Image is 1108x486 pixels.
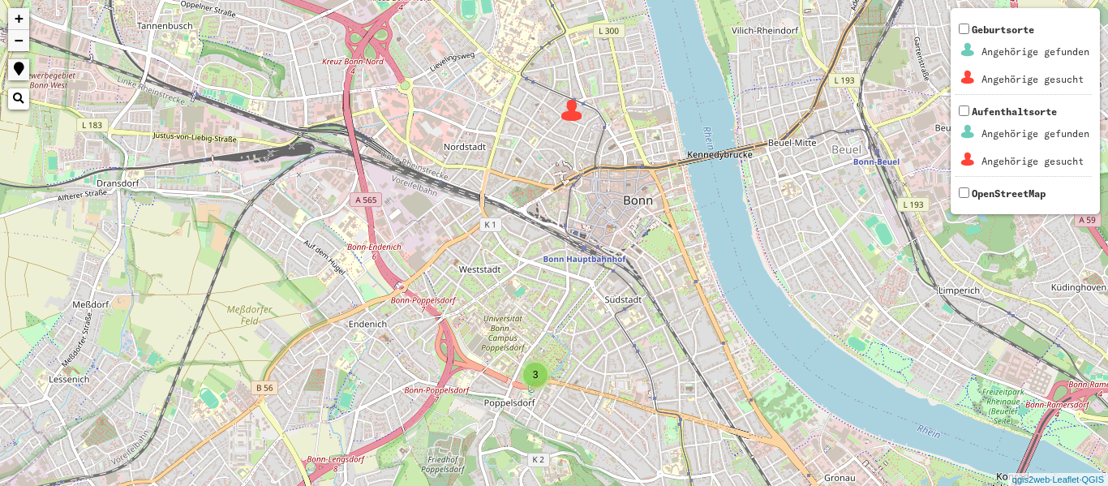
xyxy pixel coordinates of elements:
[981,67,1090,92] td: Angehörige gesucht
[959,187,969,198] input: OpenStreetMap
[958,67,978,88] img: Geburtsorte_2_Angeh%C3%B6rigegesucht1.png
[956,105,1092,176] span: Aufenthaltsorte
[8,8,29,30] a: Zoom in
[958,122,978,142] img: Aufenthaltsorte_1_Angeh%C3%B6rigegefunden0.png
[981,121,1090,147] td: Angehörige gefunden
[956,24,1092,94] span: Geburtsorte
[8,59,29,80] a: Show me where I am
[8,30,29,51] a: Zoom out
[1012,475,1050,484] a: qgis2web
[533,369,539,381] span: 3
[1081,475,1104,484] a: QGIS
[958,40,978,60] img: Geburtsorte_2_Angeh%C3%B6rigegefunden0.png
[959,105,969,116] input: AufenthaltsorteAngehörige gefundenAngehörige gesucht
[1052,475,1079,484] a: Leaflet
[981,39,1090,65] td: Angehörige gefunden
[981,148,1090,174] td: Angehörige gesucht
[972,187,1046,200] span: OpenStreetMap
[959,24,969,34] input: GeburtsorteAngehörige gefundenAngehörige gesucht
[958,149,978,170] img: Aufenthaltsorte_1_Angeh%C3%B6rigegesucht1.png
